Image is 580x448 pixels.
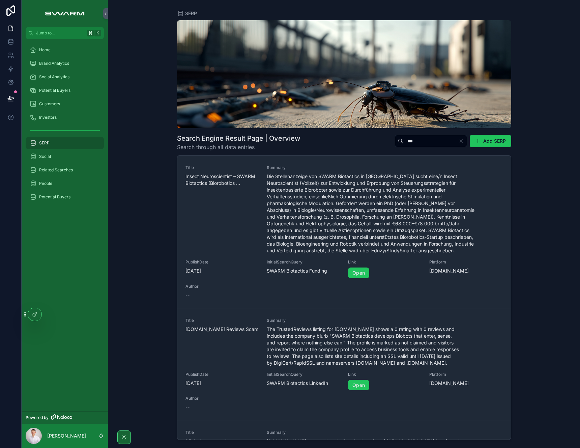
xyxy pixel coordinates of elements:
span: SWARM Biotactics Funding [267,268,340,274]
span: PublishDate [185,372,259,377]
span: Search through all data entries [177,143,300,151]
a: TitleInsect Neuroscientist – SWARM Biotactics (Biorobotics ...SummaryDie Stellenanzeige von SWARM... [177,156,511,308]
h1: Search Engine Result Page | Overview [177,134,300,143]
a: Home [26,44,104,56]
span: Brand Analytics [39,61,69,66]
span: K [95,30,100,36]
span: SWARM Biotactics LinkedIn [267,380,340,387]
span: Jump to... [36,30,84,36]
span: Link [348,259,421,265]
span: Home [39,47,51,53]
a: Social Analytics [26,71,104,83]
a: Brand Analytics [26,57,104,69]
span: Title [185,430,259,435]
span: Customers [39,101,60,107]
span: Potential Buyers [39,194,70,200]
span: -- [185,404,190,411]
span: Die Stellenanzeige von SWARM Biotactics in [GEOGRAPHIC_DATA] sucht eine/n Insect Neuroscientist (... [267,173,475,254]
span: [DATE] [185,380,259,387]
span: Platform [429,372,502,377]
a: Social [26,150,104,163]
a: SERP [26,137,104,149]
span: Title [185,318,259,323]
span: People [39,181,52,186]
span: Summary [267,318,475,323]
button: Add SERP [470,135,511,147]
span: InitialSearchQuery [267,259,340,265]
p: [PERSON_NAME] [47,432,86,439]
span: Title [185,165,259,170]
a: Open [348,380,369,391]
span: Author [185,396,259,401]
a: SERP [177,10,197,17]
span: SERP [185,10,197,17]
a: Customers [26,98,104,110]
a: Potential Buyers [26,191,104,203]
span: Social Analytics [39,74,69,80]
a: Related Searches [26,164,104,176]
a: Open [348,268,369,278]
span: Platform [429,259,502,265]
img: App logo [41,8,88,19]
div: scrollable content [22,39,108,212]
span: Author [185,284,259,289]
button: Clear [459,138,467,144]
span: [DOMAIN_NAME] [429,268,502,274]
a: People [26,177,104,190]
span: [DOMAIN_NAME] Reviews Scam [185,326,259,333]
span: Social [39,154,51,159]
span: PublishDate [185,259,259,265]
span: Related Searches [39,167,73,173]
span: [DATE] [185,268,259,274]
span: SERP [39,140,50,146]
span: Summary [267,430,475,435]
a: Potential Buyers [26,84,104,96]
span: Insect Neuroscientist – SWARM Biotactics (Biorobotics ... [185,173,259,187]
span: InitialSearchQuery [267,372,340,377]
span: Link [348,372,421,377]
span: Powered by [26,415,49,420]
span: Investors [39,115,57,120]
a: Title[DOMAIN_NAME] Reviews ScamSummaryThe TrustedReviews listing for [DOMAIN_NAME] shows a 0 rati... [177,308,511,420]
span: The TrustedReviews listing for [DOMAIN_NAME] shows a 0 rating with 0 reviews and includes the com... [267,326,475,366]
span: [DOMAIN_NAME] [429,380,502,387]
a: Powered by [22,411,108,424]
span: Summary [267,165,475,170]
span: Potential Buyers [39,88,70,93]
a: Investors [26,111,104,123]
button: Jump to...K [26,27,104,39]
span: -- [185,292,190,299]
